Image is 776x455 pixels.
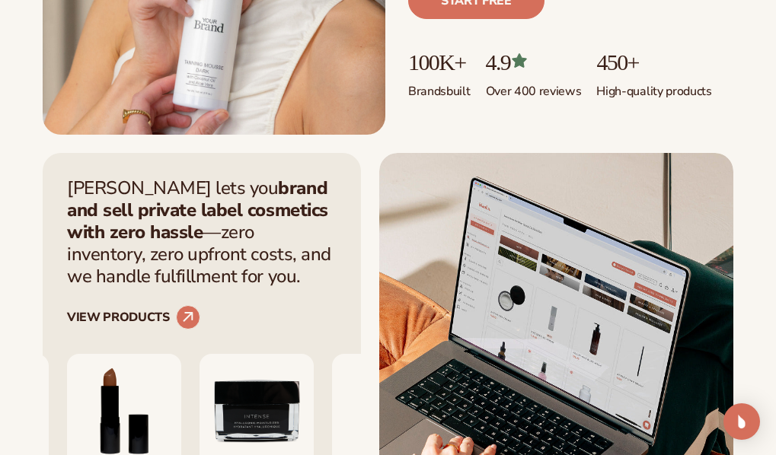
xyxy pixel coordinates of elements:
p: 4.9 [486,49,582,75]
p: [PERSON_NAME] lets you —zero inventory, zero upfront costs, and we handle fulfillment for you. [67,177,337,287]
strong: brand and sell private label cosmetics with zero hassle [67,176,328,244]
p: 450+ [596,49,711,75]
p: High-quality products [596,75,711,100]
p: 100K+ [408,49,471,75]
p: Brands built [408,75,471,100]
div: Open Intercom Messenger [723,403,760,440]
a: VIEW PRODUCTS [67,305,200,329]
p: Over 400 reviews [486,75,582,100]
